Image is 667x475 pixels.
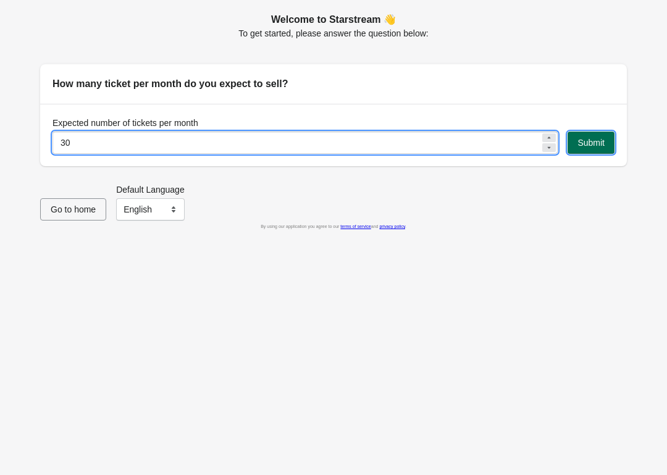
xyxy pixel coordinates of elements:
[40,198,106,221] button: Go to home
[52,77,615,91] h2: How many ticket per month do you expect to sell?
[40,221,627,233] div: By using our application you agree to our and .
[340,224,371,229] a: terms of service
[568,132,615,154] button: Submit
[40,12,627,27] h2: Welcome to Starstream 👋
[52,117,198,129] label: Expected number of tickets per month
[577,138,605,148] span: Submit
[379,224,405,229] a: privacy policy
[40,12,627,40] div: To get started, please answer the question below:
[40,204,106,214] a: Go to home
[51,204,96,214] span: Go to home
[116,183,185,196] label: Default Language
